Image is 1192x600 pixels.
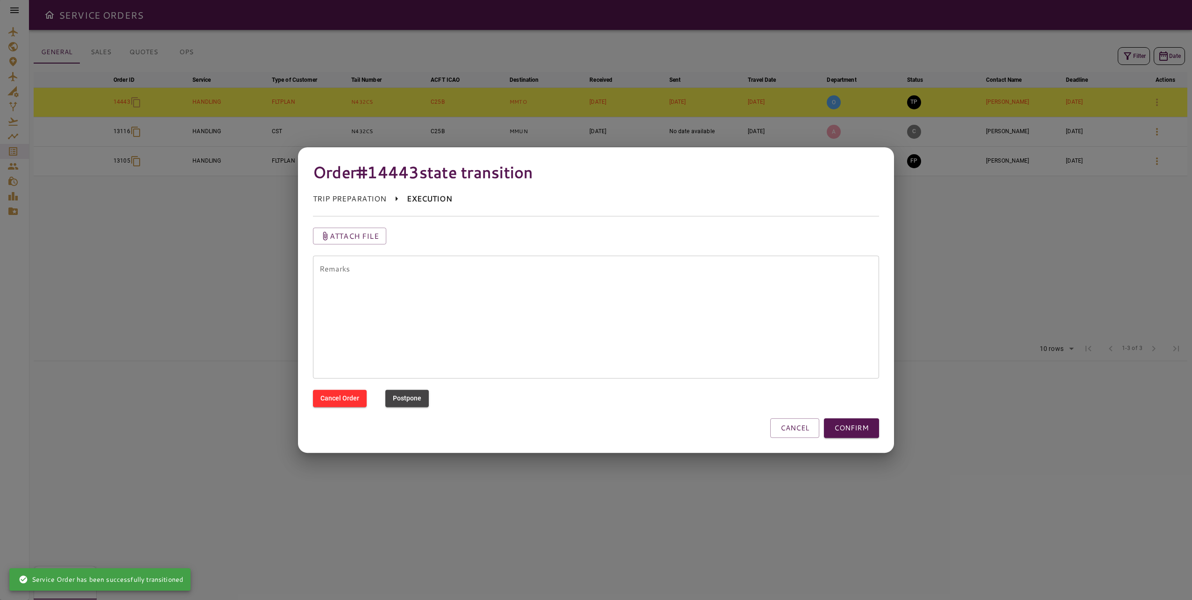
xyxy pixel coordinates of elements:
[407,193,452,204] p: EXECUTION
[313,228,386,244] button: Attach file
[313,193,386,204] p: TRIP PREPARATION
[824,418,879,438] button: CONFIRM
[313,162,879,182] h4: Order #14443 state transition
[19,571,183,588] div: Service Order has been successfully transitioned
[770,418,819,438] button: CANCEL
[385,390,429,407] button: Postpone
[330,230,379,242] p: Attach file
[313,390,367,407] button: Cancel Order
